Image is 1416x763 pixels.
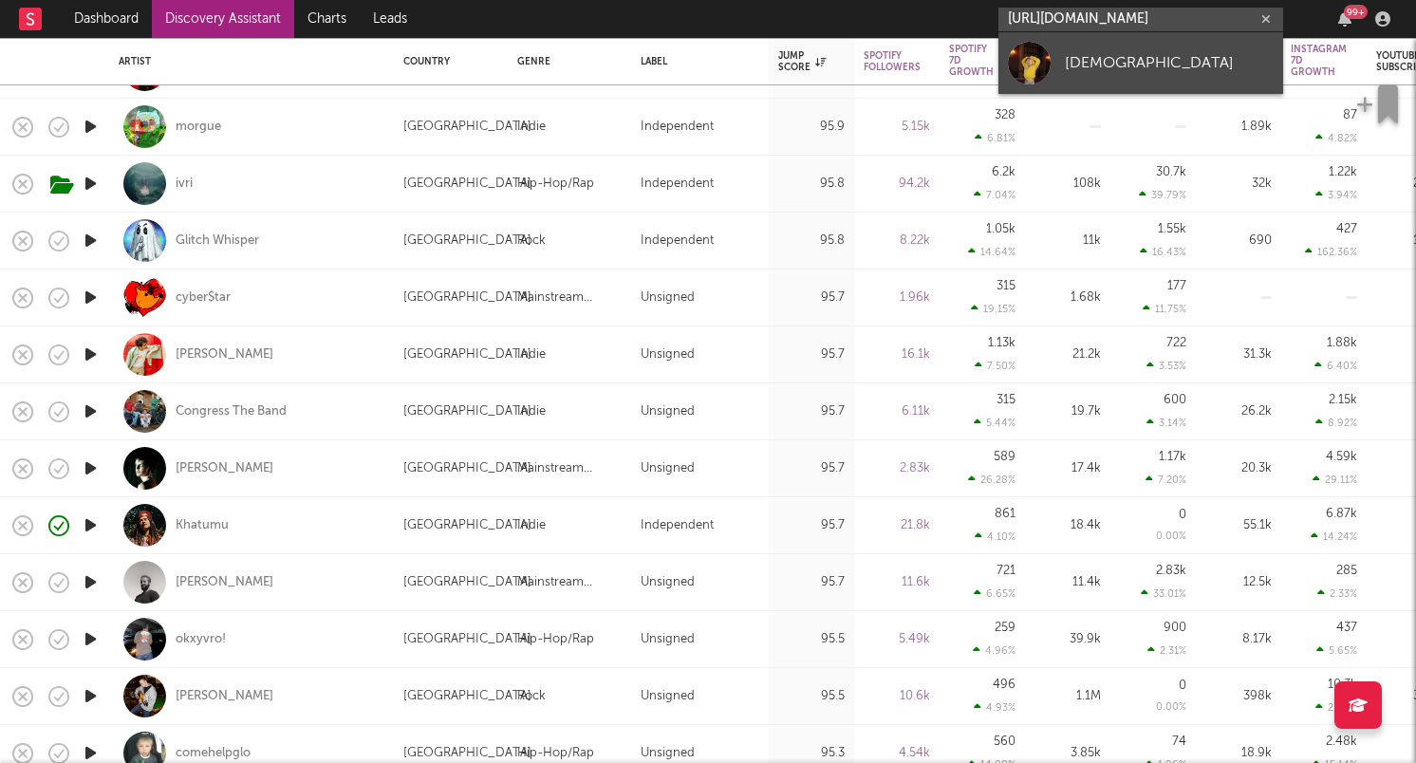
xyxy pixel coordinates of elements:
div: 3.53 % [1146,360,1186,372]
div: Hip-Hop/Rap [517,628,594,651]
div: Instagram 7D Growth [1291,44,1347,78]
div: 11.6k [864,571,930,594]
div: 30.7k [1156,166,1186,178]
a: [PERSON_NAME] [176,460,273,477]
a: ivri [176,176,193,193]
div: Mainstream Electronic [517,457,622,480]
div: 95.7 [778,400,845,423]
div: 16.43 % [1140,246,1186,258]
div: 108k [1034,173,1101,195]
div: 0.00 % [1156,531,1186,542]
div: [GEOGRAPHIC_DATA] [403,571,531,594]
button: 99+ [1338,11,1351,27]
div: Label [641,56,750,67]
div: 1.88k [1327,337,1357,349]
div: 6.87k [1326,508,1357,520]
div: 589 [994,451,1015,463]
div: Spotify 7D Growth [949,44,994,78]
div: 1.05k [986,223,1015,235]
div: 6.40 % [1314,360,1357,372]
div: 1.55k [1158,223,1186,235]
div: 95.5 [778,628,845,651]
div: 39.9k [1034,628,1101,651]
div: Indie [517,116,546,139]
div: Country [403,56,489,67]
div: 6.2k [992,166,1015,178]
div: Rock [517,230,546,252]
div: 32k [1205,173,1272,195]
div: 2.83k [1156,565,1186,577]
div: 95.7 [778,571,845,594]
div: 12.5k [1205,571,1272,594]
div: Rock [517,685,546,708]
div: 19.7k [1034,400,1101,423]
div: 3.14 % [1146,417,1186,429]
a: morgue [176,119,221,136]
div: 21.8k [864,514,930,537]
div: [GEOGRAPHIC_DATA] [403,685,531,708]
div: 11k [1034,230,1101,252]
div: 4.96 % [973,644,1015,657]
div: 4.93 % [974,701,1015,714]
div: 21.2k [1034,344,1101,366]
div: 6.81 % [975,132,1015,144]
div: 14.64 % [968,246,1015,258]
div: 11.75 % [1143,303,1186,315]
div: 87 [1343,109,1357,121]
div: [GEOGRAPHIC_DATA] [403,344,531,366]
div: 95.7 [778,344,845,366]
div: 26.2k [1205,400,1272,423]
a: Glitch Whisper [176,233,259,250]
div: 1.89k [1205,116,1272,139]
a: [PERSON_NAME] [176,346,273,363]
div: 328 [995,109,1015,121]
div: 19.15 % [971,303,1015,315]
div: 39.79 % [1139,189,1186,201]
div: 427 [1336,223,1357,235]
div: 14.24 % [1311,530,1357,543]
div: 55.1k [1205,514,1272,537]
div: Unsigned [641,571,695,594]
div: 2.66 % [1315,701,1357,714]
div: 26.28 % [968,474,1015,486]
div: 10.3k [1328,679,1357,691]
div: Unsigned [641,287,695,309]
div: 0.00 % [1156,702,1186,713]
div: 99 + [1344,5,1368,19]
div: [GEOGRAPHIC_DATA] [403,628,531,651]
div: 2.33 % [1317,587,1357,600]
div: [GEOGRAPHIC_DATA] [403,287,531,309]
div: 8.92 % [1315,417,1357,429]
div: 7.20 % [1146,474,1186,486]
div: Artist [119,56,375,67]
div: [GEOGRAPHIC_DATA] [403,514,531,537]
div: 5.65 % [1316,644,1357,657]
div: 2.83k [864,457,930,480]
div: Spotify Followers [864,50,921,73]
a: [PERSON_NAME] [176,574,273,591]
div: 4.59k [1326,451,1357,463]
div: 1.13k [988,337,1015,349]
div: 94.2k [864,173,930,195]
div: 95.7 [778,287,845,309]
a: Khatumu [176,517,229,534]
div: Independent [641,514,714,537]
div: 315 [997,280,1015,292]
div: 8.17k [1205,628,1272,651]
div: Jump Score [778,50,826,73]
div: 721 [997,565,1015,577]
div: 4.10 % [975,530,1015,543]
a: [DEMOGRAPHIC_DATA] [998,32,1283,94]
a: [PERSON_NAME] [176,688,273,705]
div: 20.3k [1205,457,1272,480]
div: 315 [997,394,1015,406]
div: 398k [1205,685,1272,708]
div: 6.11k [864,400,930,423]
div: Independent [641,116,714,139]
div: 10.6k [864,685,930,708]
